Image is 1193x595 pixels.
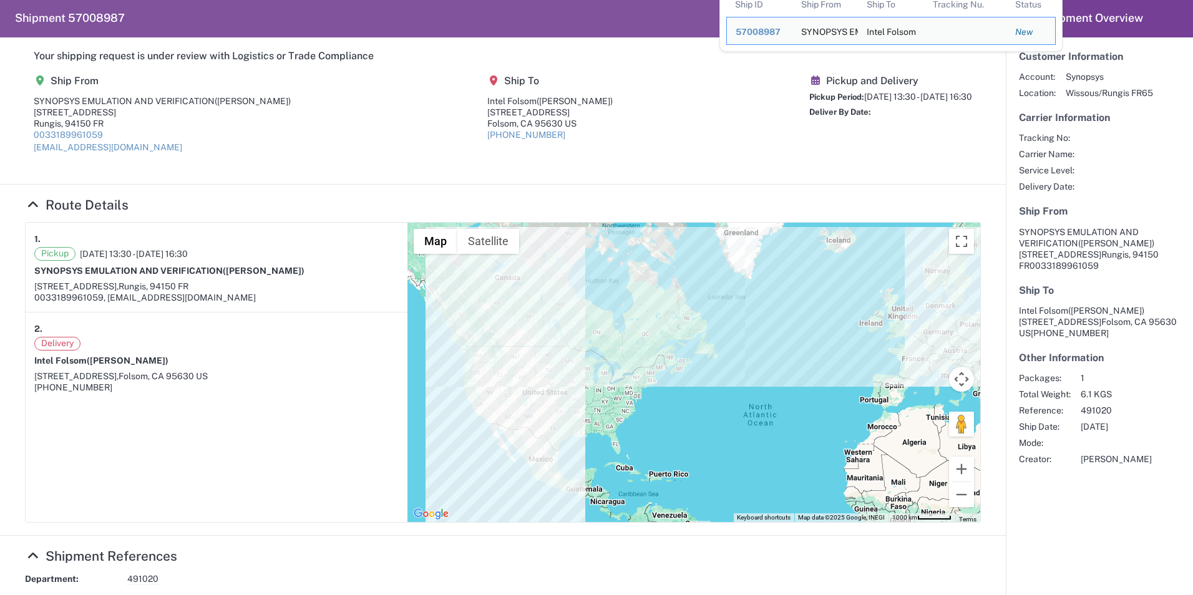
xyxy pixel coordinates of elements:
span: 57008987 [736,27,781,37]
span: Total Weight: [1019,389,1071,400]
span: Pickup [34,247,75,261]
img: Google [411,506,452,522]
span: [DATE] 13:30 - [DATE] 16:30 [80,248,188,259]
h5: Other Information [1019,352,1180,364]
span: ([PERSON_NAME]) [87,356,168,365]
span: Pickup Period: [809,92,864,102]
button: Map Scale: 1000 km per 51 pixels [889,513,955,522]
span: Delivery Date: [1019,181,1074,192]
div: SYNOPSYS EMULATION AND VERIFICATION [801,17,850,44]
a: 0033189961059 [34,130,103,140]
span: 0033189961059 [1030,261,1099,271]
h5: Ship To [1019,284,1180,296]
button: Zoom out [949,482,974,507]
span: ([PERSON_NAME]) [1078,238,1154,248]
div: Folsom, CA 95630 US [487,118,613,129]
span: 491020 [1081,405,1152,416]
span: Location: [1019,87,1056,99]
span: ([PERSON_NAME]) [215,96,291,106]
span: Intel Folsom [STREET_ADDRESS] [1019,306,1144,327]
div: Intel Folsom [867,17,915,44]
span: [PHONE_NUMBER] [1031,328,1109,338]
div: 0033189961059, [EMAIL_ADDRESS][DOMAIN_NAME] [34,292,399,303]
button: Zoom in [949,457,974,481]
span: 6.1 KGS [1081,389,1152,400]
strong: SYNOPSYS EMULATION AND VERIFICATION [34,266,304,276]
a: [EMAIL_ADDRESS][DOMAIN_NAME] [34,142,182,152]
a: Terms [959,516,976,523]
span: Folsom, CA 95630 US [119,371,208,381]
span: [DATE] 13:30 - [DATE] 16:30 [864,92,972,102]
button: Toggle fullscreen view [949,229,974,254]
span: Service Level: [1019,165,1074,176]
div: Rungis, 94150 FR [34,118,291,129]
a: [PHONE_NUMBER] [487,130,565,140]
div: [STREET_ADDRESS] [34,107,291,118]
div: [STREET_ADDRESS] [487,107,613,118]
span: Creator: [1019,453,1071,465]
h5: Customer Information [1019,51,1180,62]
span: Packages: [1019,372,1071,384]
span: [STREET_ADDRESS], [34,281,119,291]
div: SYNOPSYS EMULATION AND VERIFICATION [34,95,291,107]
h5: Your shipping request is under review with Logistics or Trade Compliance [34,50,972,62]
span: Account: [1019,71,1056,82]
span: ([PERSON_NAME]) [537,96,613,106]
span: Map data ©2025 Google, INEGI [798,514,885,521]
span: Reference: [1019,405,1071,416]
span: 1000 km [892,514,917,521]
button: Show satellite imagery [457,229,519,254]
div: Intel Folsom [487,95,613,107]
span: [STREET_ADDRESS] [1019,249,1101,259]
button: Keyboard shortcuts [737,513,791,522]
button: Drag Pegman onto the map to open Street View [949,412,974,437]
strong: 1. [34,231,41,247]
span: Synopsys [1066,71,1153,82]
strong: Intel Folsom [34,356,168,365]
span: Tracking No: [1019,132,1074,143]
h5: Ship From [1019,205,1180,217]
span: SYNOPSYS EMULATION AND VERIFICATION [1019,227,1139,248]
span: 1 [1081,372,1152,384]
div: 57008987 [736,26,784,37]
a: Hide Details [25,548,177,564]
span: Delivery [34,337,80,351]
span: [PERSON_NAME] [1081,453,1152,465]
h5: Carrier Information [1019,112,1180,123]
span: Deliver By Date: [809,107,871,117]
strong: 2. [34,321,42,337]
h5: Ship To [487,75,613,87]
a: Open this area in Google Maps (opens a new window) [411,506,452,522]
span: Mode: [1019,437,1071,448]
span: ([PERSON_NAME]) [223,266,304,276]
address: Rungis, 94150 FR [1019,226,1180,271]
span: ([PERSON_NAME]) [1068,306,1144,316]
h5: Ship From [34,75,291,87]
strong: Department: [25,573,119,585]
span: 491020 [127,573,158,585]
div: New [1015,26,1046,37]
span: [STREET_ADDRESS], [34,371,119,381]
button: Show street map [414,229,457,254]
span: Wissous/Rungis FR65 [1066,87,1153,99]
h5: Pickup and Delivery [809,75,972,87]
span: Carrier Name: [1019,148,1074,160]
a: Hide Details [25,197,129,213]
span: Ship Date: [1019,421,1071,432]
h2: Shipment 57008987 [15,11,125,26]
div: [PHONE_NUMBER] [34,382,399,393]
address: Folsom, CA 95630 US [1019,305,1180,339]
button: Map camera controls [949,367,974,392]
span: [DATE] [1081,421,1152,432]
span: Rungis, 94150 FR [119,281,188,291]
